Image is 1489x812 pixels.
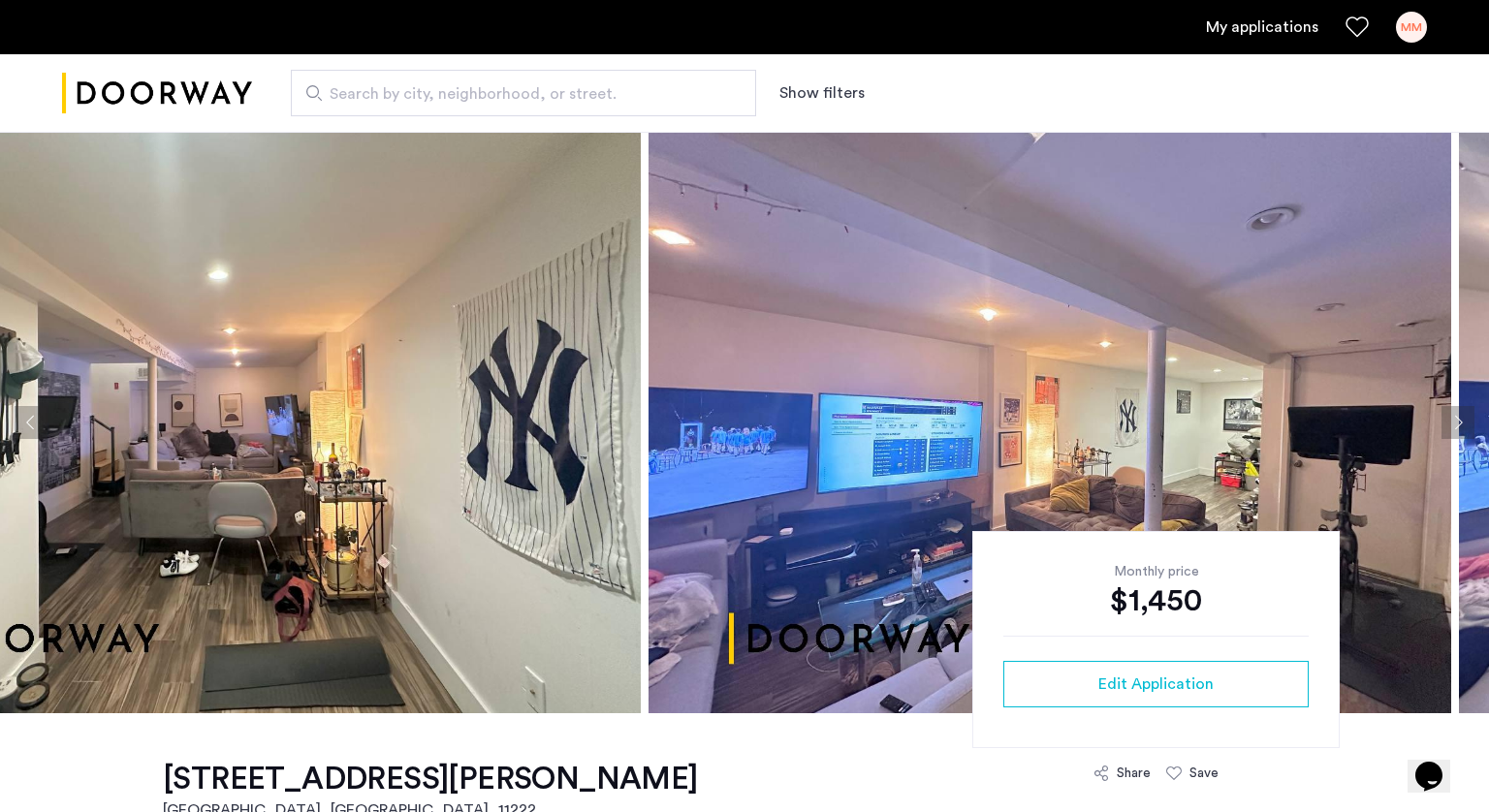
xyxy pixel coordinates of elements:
button: Previous apartment [15,406,48,439]
a: My application [1206,16,1318,39]
a: Cazamio logo [62,57,252,130]
span: Search by city, neighborhood, or street. [330,82,702,106]
div: $1,450 [1003,581,1309,620]
div: Monthly price [1003,562,1309,581]
button: Next apartment [1441,406,1474,439]
iframe: chat widget [1408,734,1470,793]
a: Favorites [1346,16,1369,39]
button: Show or hide filters [779,81,865,105]
button: button [1003,661,1309,707]
span: Edit Application [1098,672,1214,696]
input: Apartment Search [291,70,756,116]
h1: [STREET_ADDRESS][PERSON_NAME] [163,760,698,798]
img: apartment [649,132,1451,713]
div: Share [1117,764,1151,783]
div: Save [1189,764,1219,783]
img: logo [62,57,252,130]
div: MM [1396,12,1427,43]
